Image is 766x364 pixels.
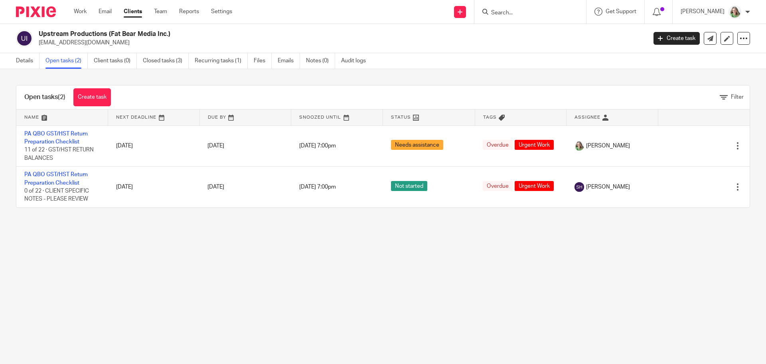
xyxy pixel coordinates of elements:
a: Client tasks (0) [94,53,137,69]
span: Needs assistance [391,140,443,150]
span: Snoozed Until [299,115,341,119]
span: Tags [483,115,497,119]
span: [DATE] 7:00pm [299,184,336,190]
a: Create task [73,88,111,106]
img: KC%20Photo.jpg [728,6,741,18]
span: [DATE] 7:00pm [299,143,336,149]
a: Settings [211,8,232,16]
span: [PERSON_NAME] [586,183,630,191]
span: Overdue [483,140,513,150]
h2: Upstream Productions (Fat Bear Media Inc.) [39,30,521,38]
span: [DATE] [207,143,224,149]
a: Notes (0) [306,53,335,69]
span: 0 of 22 · CLIENT SPECIFIC NOTES - PLEASE REVIEW [24,188,89,202]
span: (2) [58,94,65,100]
span: Not started [391,181,427,191]
span: Status [391,115,411,119]
a: Closed tasks (3) [143,53,189,69]
h1: Open tasks [24,93,65,101]
span: Get Support [606,9,636,14]
span: Overdue [483,181,513,191]
a: Audit logs [341,53,372,69]
img: Pixie [16,6,56,17]
a: PA QBO GST/HST Return Preparation Checklist [24,131,88,145]
img: KC%20Photo.jpg [574,141,584,151]
a: Files [254,53,272,69]
span: [PERSON_NAME] [586,142,630,150]
input: Search [490,10,562,17]
a: Reports [179,8,199,16]
a: Recurring tasks (1) [195,53,248,69]
a: Emails [278,53,300,69]
a: Open tasks (2) [45,53,88,69]
p: [EMAIL_ADDRESS][DOMAIN_NAME] [39,39,642,47]
a: Clients [124,8,142,16]
a: Details [16,53,39,69]
a: Email [99,8,112,16]
img: svg%3E [16,30,33,47]
a: PA QBO GST/HST Return Preparation Checklist [24,172,88,185]
a: Team [154,8,167,16]
span: Filter [731,94,744,100]
p: [PERSON_NAME] [681,8,725,16]
span: Urgent Work [515,140,554,150]
td: [DATE] [108,125,200,167]
a: Work [74,8,87,16]
span: 11 of 22 · GST/HST RETURN BALANCES [24,147,94,161]
a: Create task [653,32,700,45]
img: svg%3E [574,182,584,192]
span: Urgent Work [515,181,554,191]
span: [DATE] [207,184,224,190]
td: [DATE] [108,167,200,207]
